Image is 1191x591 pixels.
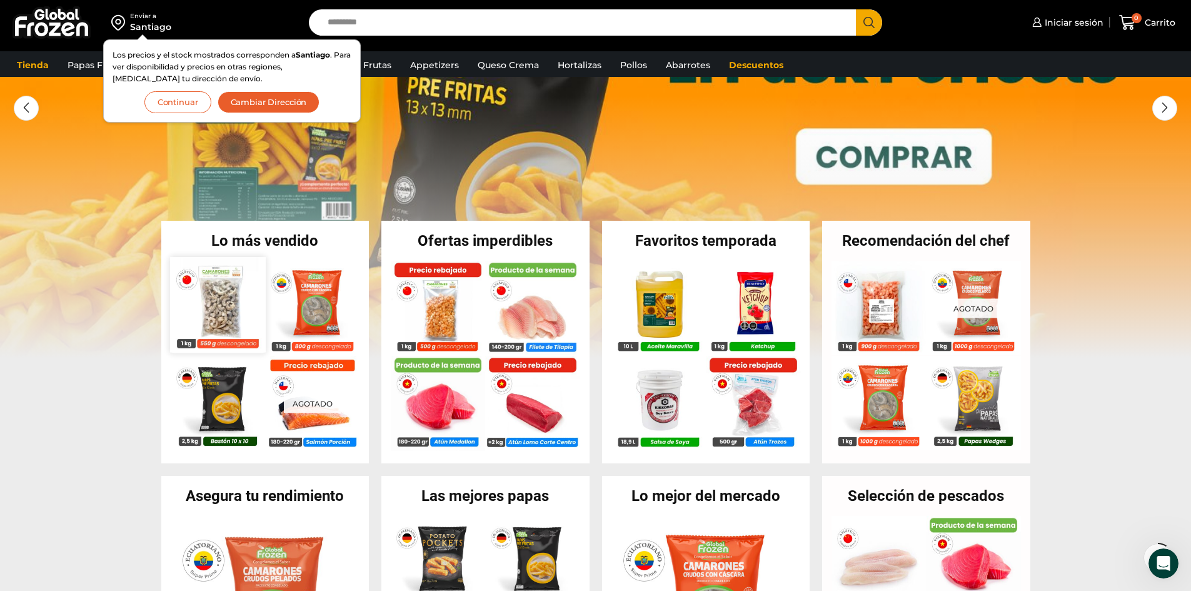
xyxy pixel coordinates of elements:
[381,233,590,248] h2: Ofertas imperdibles
[822,488,1030,503] h2: Selección de pescados
[218,91,320,113] button: Cambiar Dirección
[1132,13,1142,23] span: 0
[1142,16,1175,29] span: Carrito
[144,91,211,113] button: Continuar
[1042,16,1103,29] span: Iniciar sesión
[1029,10,1103,35] a: Iniciar sesión
[11,53,55,77] a: Tienda
[1152,96,1177,121] div: Next slide
[113,49,351,85] p: Los precios y el stock mostrados corresponden a . Para ver disponibilidad y precios en otras regi...
[551,53,608,77] a: Hortalizas
[130,12,171,21] div: Enviar a
[614,53,653,77] a: Pollos
[660,53,716,77] a: Abarrotes
[856,9,882,36] button: Search button
[1116,8,1178,38] a: 0 Carrito
[404,53,465,77] a: Appetizers
[381,488,590,503] h2: Las mejores papas
[111,12,130,33] img: address-field-icon.svg
[822,233,1030,248] h2: Recomendación del chef
[161,233,369,248] h2: Lo más vendido
[283,394,341,413] p: Agotado
[945,298,1002,318] p: Agotado
[602,233,810,248] h2: Favoritos temporada
[1148,548,1178,578] iframe: Intercom live chat
[723,53,790,77] a: Descuentos
[14,96,39,121] div: Previous slide
[130,21,171,33] div: Santiago
[161,488,369,503] h2: Asegura tu rendimiento
[61,53,128,77] a: Papas Fritas
[602,488,810,503] h2: Lo mejor del mercado
[296,50,330,59] strong: Santiago
[471,53,545,77] a: Queso Crema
